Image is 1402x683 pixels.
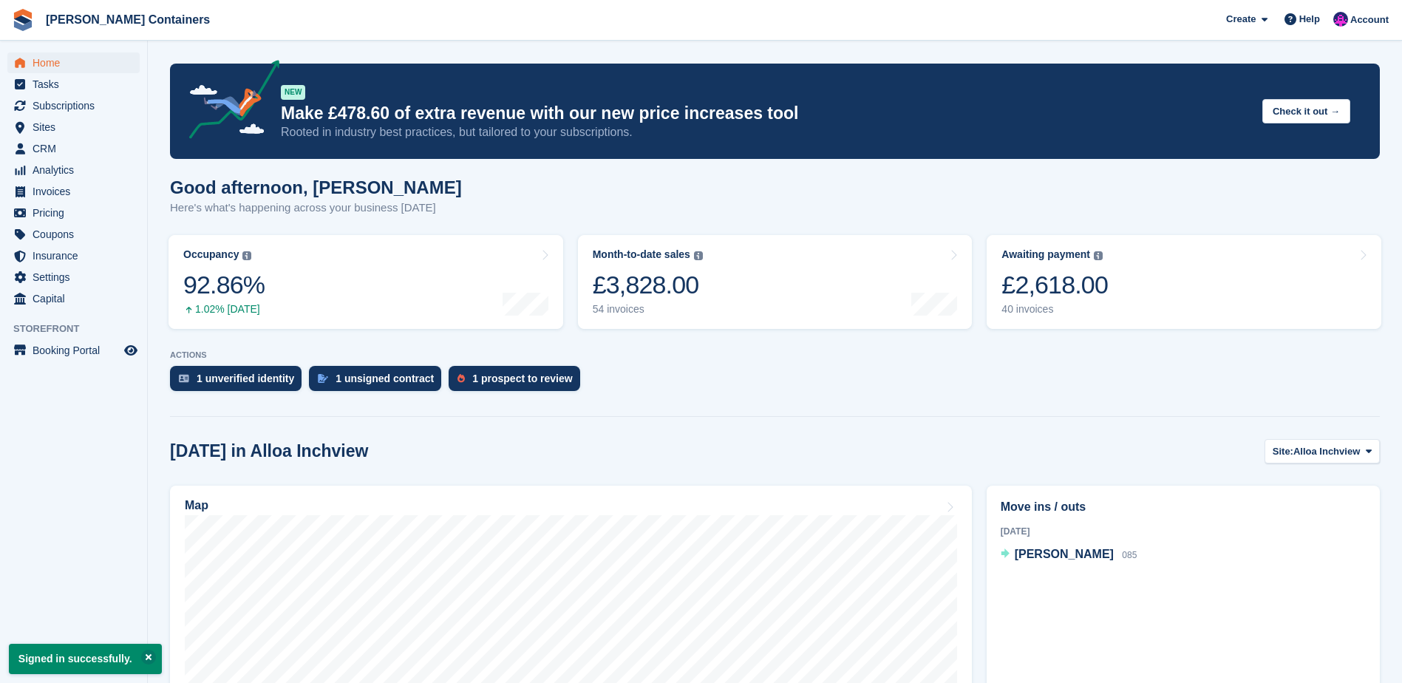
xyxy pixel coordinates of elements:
[694,251,703,260] img: icon-info-grey-7440780725fd019a000dd9b08b2336e03edf1995a4989e88bcd33f0948082b44.svg
[242,251,251,260] img: icon-info-grey-7440780725fd019a000dd9b08b2336e03edf1995a4989e88bcd33f0948082b44.svg
[1001,525,1366,538] div: [DATE]
[7,340,140,361] a: menu
[987,235,1381,329] a: Awaiting payment £2,618.00 40 invoices
[309,366,449,398] a: 1 unsigned contract
[1122,550,1137,560] span: 085
[593,270,703,300] div: £3,828.00
[13,322,147,336] span: Storefront
[1293,444,1360,459] span: Alloa Inchview
[7,95,140,116] a: menu
[449,366,587,398] a: 1 prospect to review
[177,60,280,144] img: price-adjustments-announcement-icon-8257ccfd72463d97f412b2fc003d46551f7dbcb40ab6d574587a9cd5c0d94...
[1001,248,1090,261] div: Awaiting payment
[1273,444,1293,459] span: Site:
[7,245,140,266] a: menu
[1001,303,1108,316] div: 40 invoices
[33,203,121,223] span: Pricing
[170,200,462,217] p: Here's what's happening across your business [DATE]
[170,350,1380,360] p: ACTIONS
[33,74,121,95] span: Tasks
[1265,439,1380,463] button: Site: Alloa Inchview
[7,160,140,180] a: menu
[33,340,121,361] span: Booking Portal
[33,245,121,266] span: Insurance
[593,248,690,261] div: Month-to-date sales
[1226,12,1256,27] span: Create
[1299,12,1320,27] span: Help
[281,85,305,100] div: NEW
[183,270,265,300] div: 92.86%
[7,267,140,288] a: menu
[170,366,309,398] a: 1 unverified identity
[183,303,265,316] div: 1.02% [DATE]
[12,9,34,31] img: stora-icon-8386f47178a22dfd0bd8f6a31ec36ba5ce8667c1dd55bd0f319d3a0aa187defe.svg
[179,374,189,383] img: verify_identity-adf6edd0f0f0b5bbfe63781bf79b02c33cf7c696d77639b501bdc392416b5a36.svg
[122,341,140,359] a: Preview store
[33,52,121,73] span: Home
[33,138,121,159] span: CRM
[7,224,140,245] a: menu
[7,288,140,309] a: menu
[33,160,121,180] span: Analytics
[7,117,140,137] a: menu
[33,267,121,288] span: Settings
[1333,12,1348,27] img: Claire Wilson
[281,124,1250,140] p: Rooted in industry best practices, but tailored to your subscriptions.
[40,7,216,32] a: [PERSON_NAME] Containers
[33,181,121,202] span: Invoices
[197,373,294,384] div: 1 unverified identity
[336,373,434,384] div: 1 unsigned contract
[457,374,465,383] img: prospect-51fa495bee0391a8d652442698ab0144808aea92771e9ea1ae160a38d050c398.svg
[7,52,140,73] a: menu
[1094,251,1103,260] img: icon-info-grey-7440780725fd019a000dd9b08b2336e03edf1995a4989e88bcd33f0948082b44.svg
[472,373,572,384] div: 1 prospect to review
[1001,270,1108,300] div: £2,618.00
[7,203,140,223] a: menu
[578,235,973,329] a: Month-to-date sales £3,828.00 54 invoices
[1350,13,1389,27] span: Account
[318,374,328,383] img: contract_signature_icon-13c848040528278c33f63329250d36e43548de30e8caae1d1a13099fd9432cc5.svg
[183,248,239,261] div: Occupancy
[185,499,208,512] h2: Map
[33,117,121,137] span: Sites
[33,224,121,245] span: Coupons
[170,177,462,197] h1: Good afternoon, [PERSON_NAME]
[7,138,140,159] a: menu
[33,288,121,309] span: Capital
[1001,498,1366,516] h2: Move ins / outs
[1262,99,1350,123] button: Check it out →
[33,95,121,116] span: Subscriptions
[593,303,703,316] div: 54 invoices
[1015,548,1114,560] span: [PERSON_NAME]
[9,644,162,674] p: Signed in successfully.
[169,235,563,329] a: Occupancy 92.86% 1.02% [DATE]
[1001,546,1137,565] a: [PERSON_NAME] 085
[170,441,368,461] h2: [DATE] in Alloa Inchview
[7,181,140,202] a: menu
[7,74,140,95] a: menu
[281,103,1250,124] p: Make £478.60 of extra revenue with our new price increases tool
